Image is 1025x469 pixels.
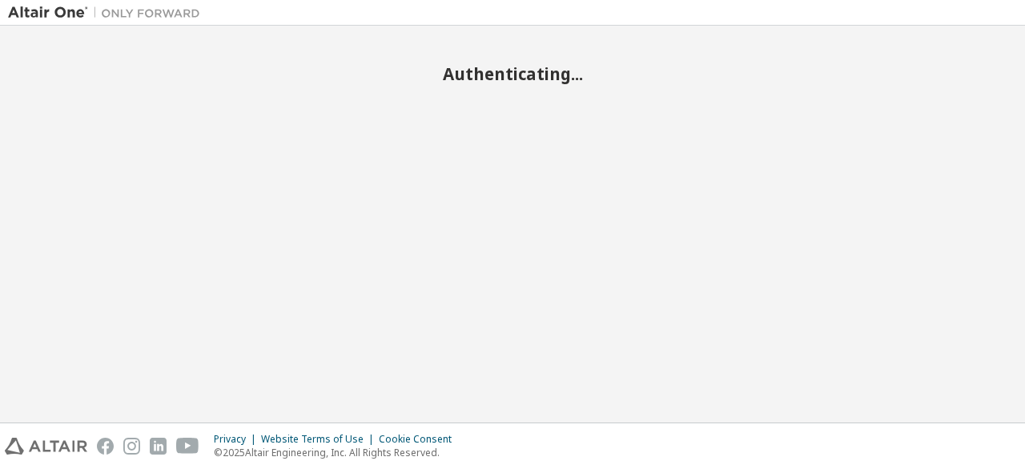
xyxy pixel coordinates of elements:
[5,438,87,455] img: altair_logo.svg
[379,433,461,446] div: Cookie Consent
[214,446,461,459] p: © 2025 Altair Engineering, Inc. All Rights Reserved.
[150,438,167,455] img: linkedin.svg
[97,438,114,455] img: facebook.svg
[214,433,261,446] div: Privacy
[176,438,199,455] img: youtube.svg
[8,63,1017,84] h2: Authenticating...
[261,433,379,446] div: Website Terms of Use
[123,438,140,455] img: instagram.svg
[8,5,208,21] img: Altair One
